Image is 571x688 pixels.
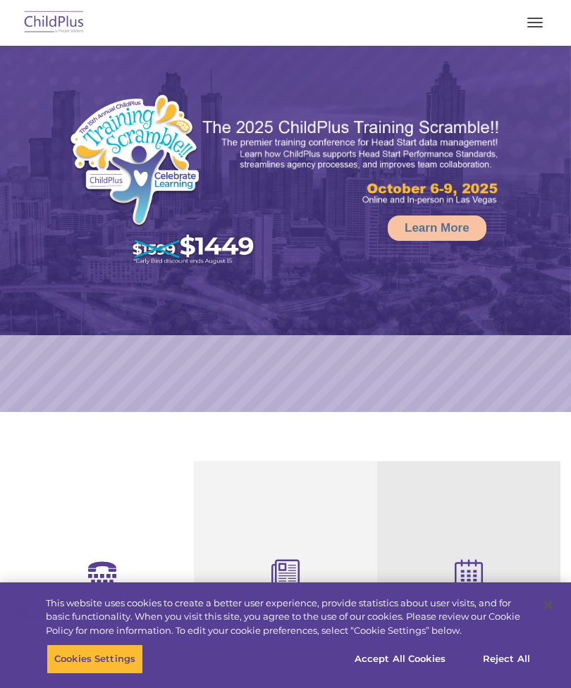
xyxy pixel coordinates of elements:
button: Close [533,589,564,620]
button: Accept All Cookies [347,644,453,674]
img: ChildPlus by Procare Solutions [21,6,87,39]
div: This website uses cookies to create a better user experience, provide statistics about user visit... [46,596,532,638]
a: Learn More [388,215,486,241]
button: Cookies Settings [47,644,143,674]
button: Reject All [462,644,551,674]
